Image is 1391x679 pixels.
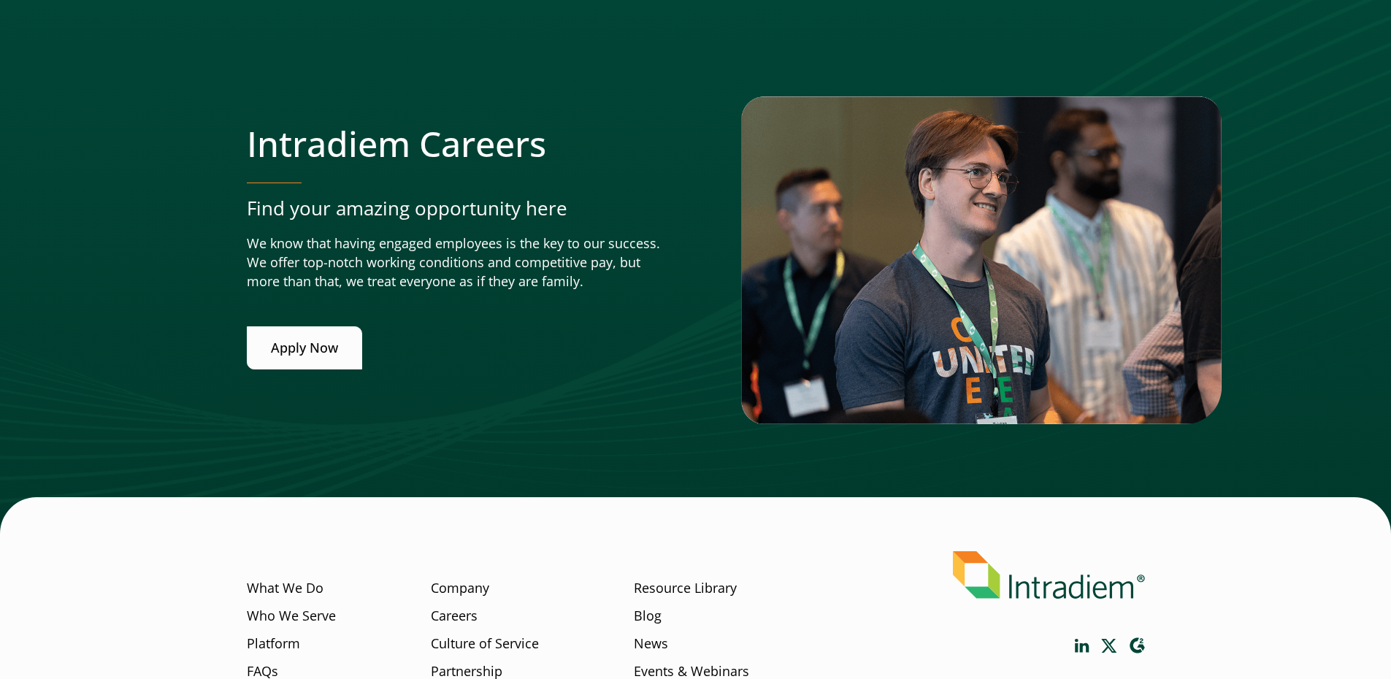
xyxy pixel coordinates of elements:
a: What We Do [247,579,323,598]
a: Platform [247,634,300,653]
a: Link opens in a new window [1101,639,1117,653]
a: Link opens in a new window [1075,639,1089,653]
a: Company [431,579,489,598]
p: Find your amazing opportunity here [247,195,666,222]
a: Blog [634,607,662,626]
p: We know that having engaged employees is the key to our success. We offer top-notch working condi... [247,234,666,291]
img: Intradiem [953,551,1145,599]
a: News [634,634,668,653]
a: Resource Library [634,579,737,598]
a: Careers [431,607,478,626]
a: Link opens in a new window [1129,637,1145,654]
a: Who We Serve [247,607,336,626]
h2: Intradiem Careers [247,123,666,165]
a: Apply Now [247,326,362,369]
a: Culture of Service [431,634,539,653]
